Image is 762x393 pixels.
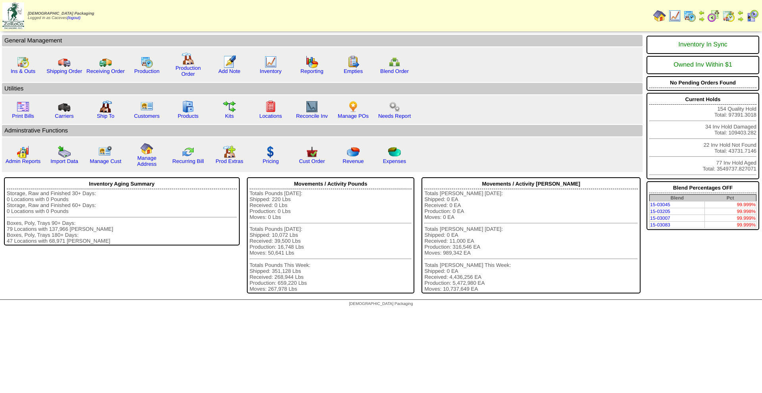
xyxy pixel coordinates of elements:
img: prodextras.gif [223,146,236,158]
img: calendarinout.gif [17,56,29,68]
img: network.png [388,56,401,68]
a: Reconcile Inv [296,113,328,119]
img: factory.gif [182,52,194,65]
div: Movements / Activity [PERSON_NAME] [424,179,638,189]
a: Products [178,113,199,119]
a: Admin Reports [6,158,40,164]
a: Ship To [97,113,114,119]
a: Pricing [263,158,279,164]
a: Ins & Outs [11,68,35,74]
img: workflow.gif [223,100,236,113]
img: workorder.gif [347,56,360,68]
div: No Pending Orders Found [649,78,756,88]
img: workflow.png [388,100,401,113]
span: [DEMOGRAPHIC_DATA] Packaging [28,12,94,16]
a: 15-03045 [650,202,670,207]
img: calendarblend.gif [707,10,720,22]
div: Inventory In Sync [649,37,756,52]
a: Production [134,68,160,74]
img: graph2.png [17,146,29,158]
a: 15-03007 [650,215,670,221]
a: Reporting [300,68,323,74]
img: reconcile.gif [182,146,194,158]
td: General Management [2,35,643,46]
img: customers.gif [140,100,153,113]
div: Movements / Activity Pounds [250,179,412,189]
a: Add Note [218,68,241,74]
a: Manage Address [137,155,157,167]
div: 154 Quality Hold Total: 97391.3018 34 Inv Hold Damaged Total: 109403.282 22 Inv Hold Not Found To... [647,93,759,179]
th: Pct [704,195,756,201]
a: Cust Order [299,158,325,164]
a: Shipping Order [46,68,82,74]
img: calendarprod.gif [140,56,153,68]
a: Recurring Bill [172,158,204,164]
div: Current Holds [649,94,756,105]
img: import.gif [58,146,71,158]
img: zoroco-logo-small.webp [2,2,24,29]
img: truck.gif [58,56,71,68]
img: line_graph2.gif [306,100,318,113]
a: Manage POs [338,113,369,119]
div: Storage, Raw and Finished 30+ Days: 0 Locations with 0 Pounds Storage, Raw and Finished 60+ Days:... [7,190,237,244]
img: arrowright.gif [737,16,744,22]
img: arrowright.gif [698,16,705,22]
img: orders.gif [223,56,236,68]
img: calendarinout.gif [722,10,735,22]
img: truck3.gif [58,100,71,113]
div: Owned Inv Within $1 [649,58,756,73]
img: pie_chart2.png [388,146,401,158]
a: Inventory [260,68,282,74]
img: locations.gif [264,100,277,113]
a: Needs Report [378,113,411,119]
a: Receiving Order [87,68,125,74]
img: cust_order.png [306,146,318,158]
a: Print Bills [12,113,34,119]
td: 99.999% [704,222,756,228]
img: home.gif [140,142,153,155]
img: calendarprod.gif [683,10,696,22]
img: arrowleft.gif [737,10,744,16]
a: Expenses [383,158,406,164]
img: managecust.png [98,146,113,158]
img: dollar.gif [264,146,277,158]
img: home.gif [653,10,666,22]
img: cabinet.gif [182,100,194,113]
a: 15-03083 [650,222,670,228]
img: pie_chart.png [347,146,360,158]
span: [DEMOGRAPHIC_DATA] Packaging [349,302,413,306]
a: Kits [225,113,234,119]
div: Blend Percentages OFF [649,183,756,193]
td: 99.999% [704,215,756,222]
div: Inventory Aging Summary [7,179,237,189]
div: Totals Pounds [DATE]: Shipped: 220 Lbs Received: 0 Lbs Production: 0 Lbs Moves: 0 Lbs Totals Poun... [250,190,412,292]
img: line_graph.gif [264,56,277,68]
th: Blend [650,195,705,201]
a: Carriers [55,113,73,119]
img: arrowleft.gif [698,10,705,16]
div: Totals [PERSON_NAME] [DATE]: Shipped: 0 EA Received: 0 EA Production: 0 EA Moves: 0 EA Totals [PE... [424,190,638,292]
img: po.png [347,100,360,113]
a: Empties [344,68,363,74]
td: Utilities [2,83,643,94]
img: line_graph.gif [668,10,681,22]
a: Blend Order [380,68,409,74]
a: 15-03205 [650,209,670,214]
img: calendarcustomer.gif [746,10,759,22]
span: Logged in as Caceves [28,12,94,20]
a: Revenue [343,158,364,164]
td: 99.999% [704,201,756,208]
a: Manage Cust [90,158,121,164]
img: truck2.gif [99,56,112,68]
a: Import Data [50,158,78,164]
a: Locations [259,113,282,119]
a: Customers [134,113,160,119]
a: Prod Extras [216,158,243,164]
a: (logout) [67,16,81,20]
img: graph.gif [306,56,318,68]
td: 99.998% [704,208,756,215]
td: Adminstrative Functions [2,125,643,136]
img: invoice2.gif [17,100,29,113]
img: factory2.gif [99,100,112,113]
a: Production Order [175,65,201,77]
